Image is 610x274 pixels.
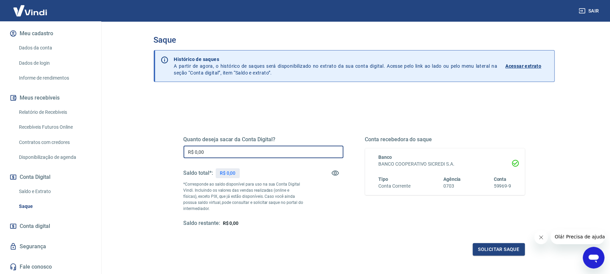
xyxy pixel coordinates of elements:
[8,0,52,21] img: Vindi
[365,136,525,143] h5: Conta recebedora do saque
[506,56,549,76] a: Acessar extrato
[473,243,525,256] button: Solicitar saque
[223,220,239,226] span: R$ 0,00
[16,71,93,85] a: Informe de rendimentos
[20,222,50,231] span: Conta digital
[583,247,605,269] iframe: Botão para abrir a janela de mensagens
[506,63,542,69] p: Acessar extrato
[154,35,555,45] h3: Saque
[443,176,461,182] span: Agência
[8,239,93,254] a: Segurança
[184,220,220,227] h5: Saldo restante:
[494,183,511,190] h6: 59969-9
[534,231,548,244] iframe: Fechar mensagem
[8,219,93,234] a: Conta digital
[16,199,93,213] a: Saque
[379,154,392,160] span: Banco
[174,56,498,76] p: A partir de agora, o histórico de saques será disponibilizado no extrato da sua conta digital. Ac...
[16,135,93,149] a: Contratos com credores
[8,90,93,105] button: Meus recebíveis
[16,105,93,119] a: Relatório de Recebíveis
[443,183,461,190] h6: 0703
[379,176,388,182] span: Tipo
[184,136,343,143] h5: Quanto deseja sacar da Conta Digital?
[16,185,93,198] a: Saldo e Extrato
[184,170,213,176] h5: Saldo total*:
[174,56,498,63] p: Histórico de saques
[4,5,57,10] span: Olá! Precisa de ajuda?
[16,150,93,164] a: Disponibilização de agenda
[379,161,511,168] h6: BANCO COOPERATIVO SICREDI S.A.
[494,176,507,182] span: Conta
[16,41,93,55] a: Dados da conta
[379,183,411,190] h6: Conta Corrente
[577,5,602,17] button: Sair
[551,229,605,244] iframe: Mensagem da empresa
[8,170,93,185] button: Conta Digital
[8,26,93,41] button: Meu cadastro
[16,120,93,134] a: Recebíveis Futuros Online
[220,170,236,177] p: R$ 0,00
[16,56,93,70] a: Dados de login
[184,181,303,212] p: *Corresponde ao saldo disponível para uso na sua Conta Digital Vindi. Incluindo os valores das ve...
